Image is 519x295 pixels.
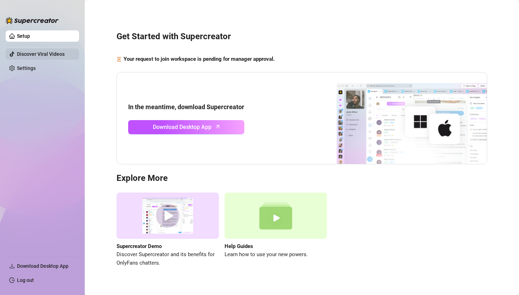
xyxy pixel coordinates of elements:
[153,123,211,131] span: Download Desktop App
[17,51,65,57] a: Discover Viral Videos
[17,277,34,283] a: Log out
[117,250,219,267] span: Discover Supercreator and its benefits for OnlyFans chatters.
[225,193,327,267] a: Help GuidesLearn how to use your new powers.
[117,173,487,184] h3: Explore More
[17,33,30,39] a: Setup
[128,103,244,111] strong: In the meantime, download Supercreator
[225,250,327,259] span: Learn how to use your new powers.
[117,193,219,239] img: supercreator demo
[17,263,68,269] span: Download Desktop App
[117,193,219,267] a: Supercreator DemoDiscover Supercreator and its benefits for OnlyFans chatters.
[9,263,15,269] span: download
[128,120,244,134] a: Download Desktop Apparrow-up
[117,243,162,249] strong: Supercreator Demo
[117,31,487,42] h3: Get Started with Supercreator
[117,55,121,64] span: hourglass
[214,123,222,131] span: arrow-up
[6,17,59,24] img: logo-BBDzfeDw.svg
[310,72,487,164] img: download app
[225,243,253,249] strong: Help Guides
[17,65,36,71] a: Settings
[225,193,327,239] img: help guides
[124,56,275,62] strong: Your request to join workspace is pending for manager approval.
